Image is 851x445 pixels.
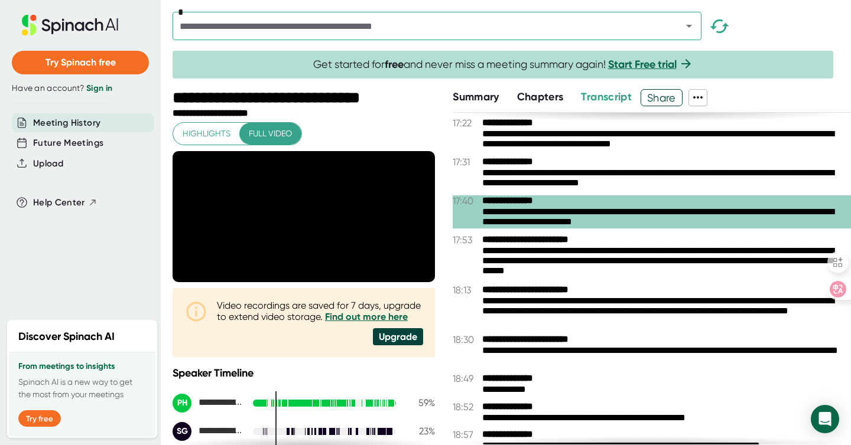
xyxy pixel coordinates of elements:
[12,51,149,74] button: Try Spinach free
[239,123,301,145] button: Full video
[453,234,479,246] span: 17:53
[385,58,404,71] b: free
[173,422,243,441] div: Sidney Garcia
[453,195,479,207] span: 17:40
[517,90,564,103] span: Chapters
[453,401,479,413] span: 18:52
[33,136,103,150] button: Future Meetings
[453,89,499,105] button: Summary
[641,87,682,108] span: Share
[453,284,479,296] span: 18:13
[811,405,839,433] div: Open Intercom Messenger
[173,367,435,379] div: Speaker Timeline
[405,426,435,437] div: 23 %
[46,57,116,68] span: Try Spinach free
[373,328,423,345] div: Upgrade
[173,394,243,413] div: Pablo Casas de la Huerta
[18,362,146,371] h3: From meetings to insights
[453,117,479,129] span: 17:22
[18,410,61,427] button: Try free
[183,126,230,141] span: Highlights
[453,334,479,345] span: 18:30
[608,58,677,71] a: Start Free trial
[681,18,697,34] button: Open
[12,83,149,94] div: Have an account?
[453,90,499,103] span: Summary
[313,58,693,71] span: Get started for and never miss a meeting summary again!
[325,311,408,322] a: Find out more here
[173,394,191,413] div: PH
[453,429,479,440] span: 18:57
[453,373,479,384] span: 18:49
[173,422,191,441] div: SG
[173,123,240,145] button: Highlights
[405,397,435,408] div: 59 %
[18,376,146,401] p: Spinach AI is a new way to get the most from your meetings
[217,300,423,322] div: Video recordings are saved for 7 days, upgrade to extend video storage.
[581,89,632,105] button: Transcript
[33,116,100,130] button: Meeting History
[517,89,564,105] button: Chapters
[18,329,115,345] h2: Discover Spinach AI
[581,90,632,103] span: Transcript
[33,196,85,210] span: Help Center
[249,126,292,141] span: Full video
[33,196,98,210] button: Help Center
[641,89,683,106] button: Share
[453,156,479,168] span: 17:31
[86,83,112,93] a: Sign in
[33,157,63,171] button: Upload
